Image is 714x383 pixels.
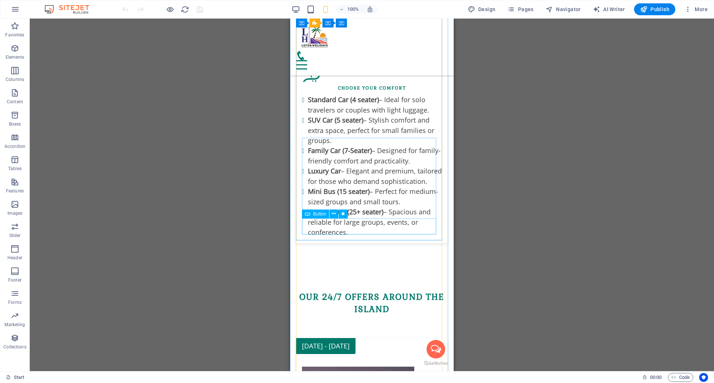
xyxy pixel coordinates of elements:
button: reload [180,5,189,14]
p: Forms [8,299,22,305]
button: Navigator [543,3,584,15]
p: Footer [8,277,22,283]
button: More [681,3,711,15]
button: Code [668,373,693,382]
button: Publish [634,3,675,15]
span: More [684,6,708,13]
span: AI Writer [593,6,625,13]
h6: 100% [347,5,359,14]
h6: Session time [642,373,662,382]
p: Images [7,210,23,216]
p: Slider [9,233,21,238]
p: Boxes [9,121,21,127]
i: Reload page [181,5,189,14]
div: Design (Ctrl+Alt+Y) [465,3,499,15]
button: Design [465,3,499,15]
span: Navigator [546,6,581,13]
span: Design [468,6,496,13]
p: Columns [6,77,24,82]
span: Pages [507,6,533,13]
p: Features [6,188,24,194]
p: Elements [6,54,25,60]
a: Open messengers list [136,321,155,340]
button: Usercentrics [699,373,708,382]
a: Go to GetButton.io website [134,343,158,347]
button: Pages [504,3,536,15]
img: Editor Logo [43,5,99,14]
a: Click to cancel selection. Double-click to open Pages [6,373,25,382]
i: On resize automatically adjust zoom level to fit chosen device. [367,6,373,13]
p: Favorites [5,32,24,38]
p: Header [7,255,22,261]
span: Code [671,373,690,382]
span: Button [313,212,326,216]
p: Tables [8,166,22,172]
button: 100% [336,5,363,14]
p: Content [7,99,23,105]
p: Collections [3,344,26,350]
p: Accordion [4,143,25,149]
button: AI Writer [590,3,628,15]
p: Marketing [4,322,25,328]
span: : [655,374,656,380]
span: Publish [640,6,669,13]
button: Click here to leave preview mode and continue editing [165,5,174,14]
span: 00 00 [650,373,662,382]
